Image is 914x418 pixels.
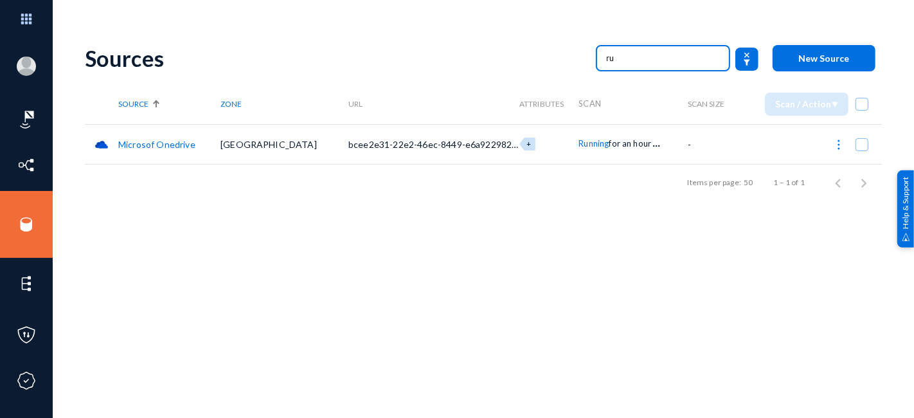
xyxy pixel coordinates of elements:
[220,124,348,164] td: [GEOGRAPHIC_DATA]
[655,134,658,149] span: .
[897,170,914,248] div: Help & Support
[348,139,528,150] span: bcee2e31-22e2-46ec-8449-e6a922982362
[744,177,753,188] div: 50
[17,274,36,293] img: icon-elements.svg
[799,53,850,64] span: New Source
[7,5,46,33] img: app launcher
[902,233,910,241] img: help_support.svg
[688,124,737,164] td: -
[220,99,348,109] div: Zone
[526,140,531,148] span: +
[118,99,148,109] span: Source
[17,156,36,175] img: icon-inventory.svg
[17,110,36,129] img: icon-risk-sonar.svg
[652,134,655,149] span: .
[348,99,363,109] span: URL
[118,99,220,109] div: Source
[94,138,109,152] img: onedrive.png
[688,177,741,188] div: Items per page:
[688,99,724,109] span: Scan Size
[607,48,720,68] input: Filter
[609,138,652,149] span: for an hour
[773,177,805,188] div: 1 – 1 of 1
[220,99,242,109] span: Zone
[658,134,661,149] span: .
[578,138,609,149] span: Running
[519,99,564,109] span: Attributes
[118,139,195,150] a: Microsof Onedrive
[17,57,36,76] img: blank-profile-picture.png
[578,98,601,109] span: Scan
[773,45,875,71] button: New Source
[85,45,583,71] div: Sources
[851,170,877,195] button: Next page
[825,170,851,195] button: Previous page
[832,138,845,151] img: icon-more.svg
[17,371,36,390] img: icon-compliance.svg
[17,215,36,234] img: icon-sources.svg
[17,325,36,345] img: icon-policies.svg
